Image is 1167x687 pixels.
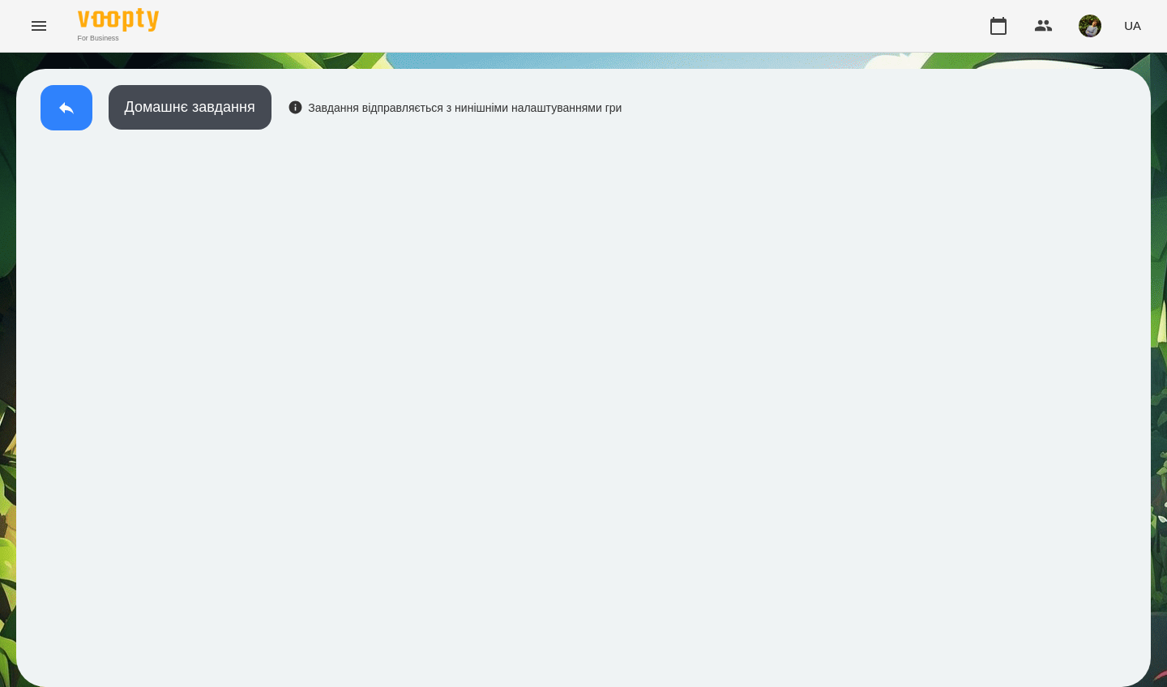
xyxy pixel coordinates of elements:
[109,85,271,130] button: Домашнє завдання
[78,8,159,32] img: Voopty Logo
[1079,15,1101,37] img: b75e9dd987c236d6cf194ef640b45b7d.jpg
[1124,17,1141,34] span: UA
[1118,11,1148,41] button: UA
[288,100,622,116] div: Завдання відправляється з нинішніми налаштуваннями гри
[19,6,58,45] button: Menu
[78,33,159,44] span: For Business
